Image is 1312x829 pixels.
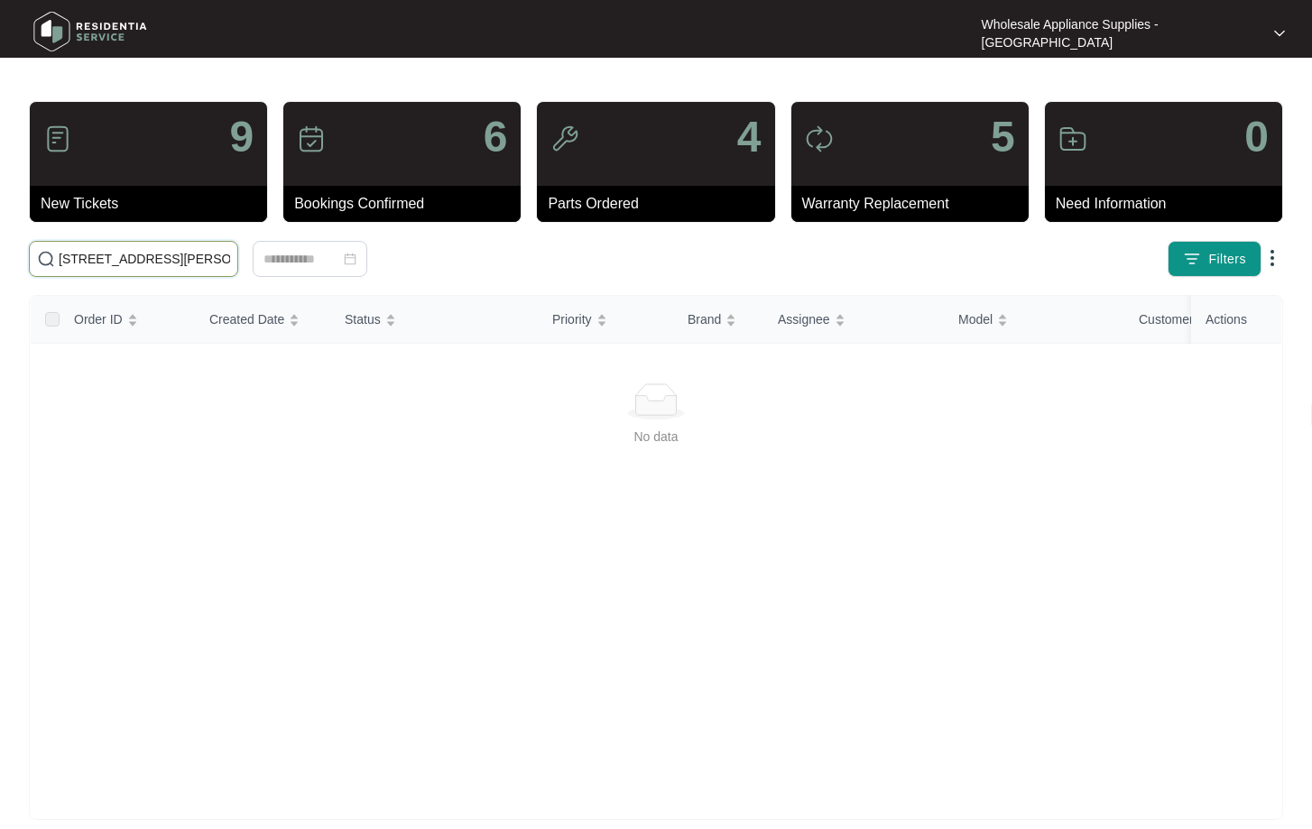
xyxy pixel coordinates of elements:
img: icon [550,124,579,153]
th: Actions [1191,296,1281,344]
th: Status [330,296,538,344]
img: dropdown arrow [1274,29,1285,38]
p: 6 [484,115,508,159]
span: Customer Name [1139,309,1231,329]
th: Created Date [195,296,330,344]
p: 0 [1244,115,1269,159]
p: 4 [737,115,762,159]
span: Created Date [209,309,284,329]
input: Search by Order Id, Assignee Name, Customer Name, Brand and Model [59,249,230,269]
img: residentia service logo [27,5,153,59]
img: search-icon [37,250,55,268]
span: Brand [688,309,721,329]
p: Bookings Confirmed [294,193,521,215]
img: icon [1058,124,1087,153]
p: 9 [229,115,254,159]
th: Assignee [763,296,944,344]
span: Order ID [74,309,123,329]
span: Status [345,309,381,329]
th: Customer Name [1124,296,1305,344]
span: Model [958,309,993,329]
th: Order ID [60,296,195,344]
p: Warranty Replacement [802,193,1029,215]
div: No data [52,427,1260,447]
p: 5 [991,115,1015,159]
span: Filters [1208,250,1246,269]
button: filter iconFilters [1168,241,1261,277]
img: icon [43,124,72,153]
p: New Tickets [41,193,267,215]
img: icon [805,124,834,153]
span: Assignee [778,309,830,329]
th: Brand [673,296,763,344]
p: Need Information [1056,193,1282,215]
span: Priority [552,309,592,329]
img: icon [297,124,326,153]
img: filter icon [1183,250,1201,268]
p: Wholesale Appliance Supplies - [GEOGRAPHIC_DATA] [982,15,1259,51]
img: dropdown arrow [1261,247,1283,269]
th: Model [944,296,1124,344]
p: Parts Ordered [548,193,774,215]
th: Priority [538,296,673,344]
